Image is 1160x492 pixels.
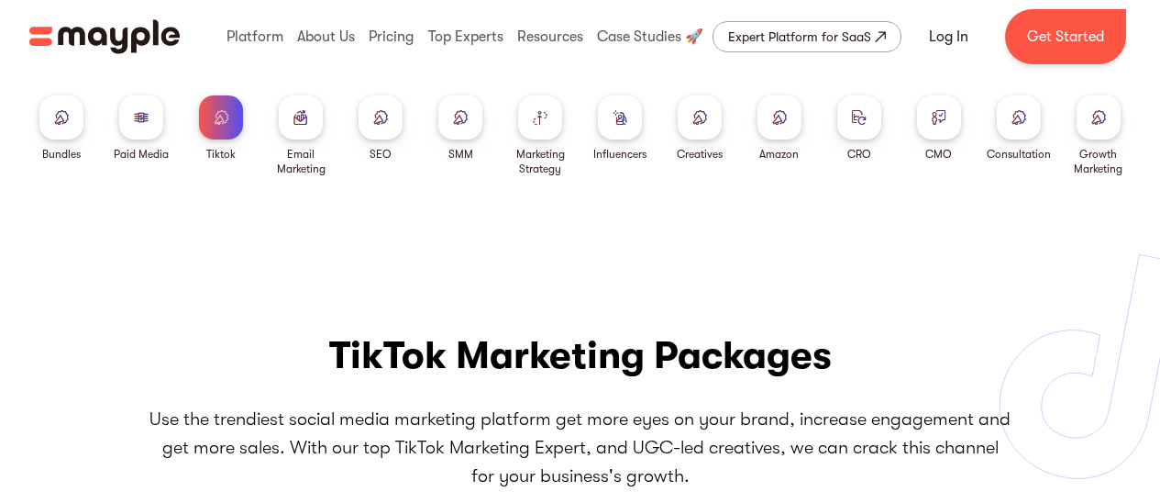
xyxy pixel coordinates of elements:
div: Growth Marketing [1066,147,1131,176]
div: About Us [293,7,359,66]
p: Use the trendiest social media marketing platform get more eyes on your brand, increase engagemen... [149,405,1011,491]
img: Mayple logo [29,19,180,54]
div: SEO [370,147,392,162]
div: CMO [925,147,952,162]
a: Amazon [757,95,801,162]
a: Consultation [987,95,1051,162]
a: CRO [837,95,881,162]
div: Amazon [759,147,799,162]
a: Creatives [677,95,723,162]
h1: TikTok Marketing Packages [329,332,832,378]
div: Email Marketing [269,147,334,176]
a: Paid Media [114,95,169,162]
div: Influencers [593,147,646,162]
div: Marketing Strategy [508,147,573,176]
div: Pricing [364,7,418,66]
a: Growth Marketing [1066,95,1131,176]
a: Expert Platform for SaaS [713,21,901,52]
a: Bundles [39,95,83,162]
a: Email Marketing [269,95,334,176]
div: Tiktok [206,147,236,162]
div: Consultation [987,147,1051,162]
div: Top Experts [424,7,508,66]
a: Marketing Strategy [508,95,573,176]
a: Tiktok [199,95,243,162]
div: CRO [847,147,871,162]
a: Log In [907,15,990,59]
div: SMM [448,147,473,162]
div: Bundles [42,147,81,162]
a: home [29,19,180,54]
a: SMM [438,95,482,162]
div: Platform [222,7,288,66]
div: Paid Media [114,147,169,162]
a: Get Started [1005,9,1126,64]
a: Influencers [593,95,646,162]
div: Creatives [677,147,723,162]
a: CMO [917,95,961,162]
a: SEO [359,95,403,162]
div: Expert Platform for SaaS [728,26,871,48]
div: Resources [513,7,588,66]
